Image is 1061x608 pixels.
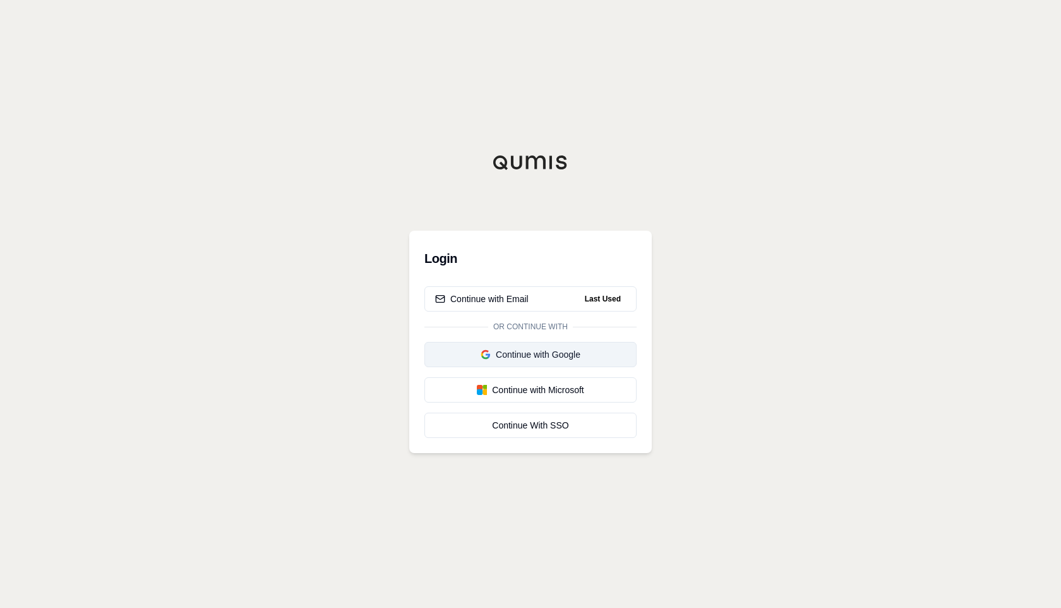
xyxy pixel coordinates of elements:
button: Continue with Google [424,342,637,367]
button: Continue with EmailLast Used [424,286,637,312]
img: Qumis [493,155,568,170]
span: Or continue with [488,322,573,332]
div: Continue with Microsoft [435,384,626,396]
span: Last Used [580,291,626,307]
div: Continue With SSO [435,419,626,432]
button: Continue with Microsoft [424,377,637,403]
div: Continue with Email [435,293,529,305]
h3: Login [424,246,637,271]
a: Continue With SSO [424,413,637,438]
div: Continue with Google [435,348,626,361]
